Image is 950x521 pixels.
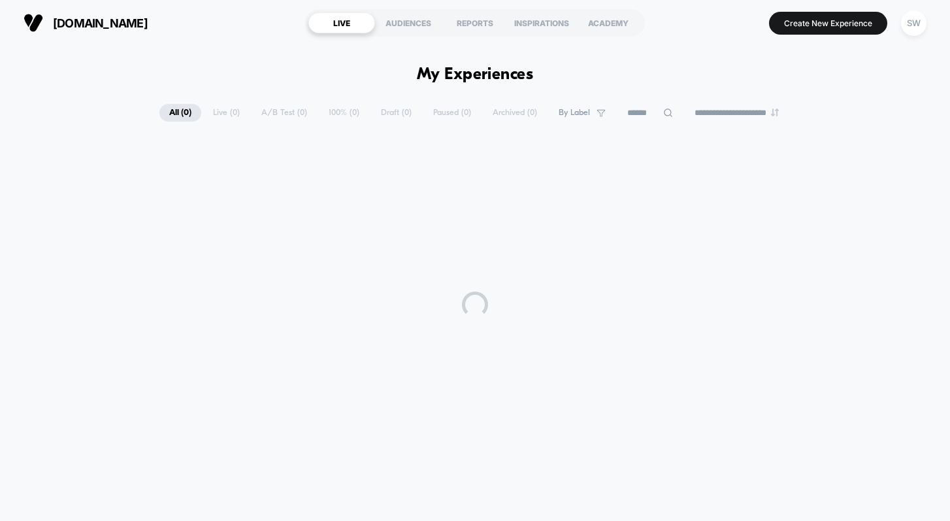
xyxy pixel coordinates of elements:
div: AUDIENCES [375,12,442,33]
button: [DOMAIN_NAME] [20,12,152,33]
h1: My Experiences [417,65,534,84]
div: ACADEMY [575,12,642,33]
span: All ( 0 ) [159,104,201,122]
button: SW [897,10,930,37]
div: INSPIRATIONS [508,12,575,33]
img: end [771,109,779,116]
img: Visually logo [24,13,43,33]
div: SW [901,10,926,36]
div: LIVE [308,12,375,33]
div: REPORTS [442,12,508,33]
span: By Label [559,108,590,118]
button: Create New Experience [769,12,887,35]
span: [DOMAIN_NAME] [53,16,148,30]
